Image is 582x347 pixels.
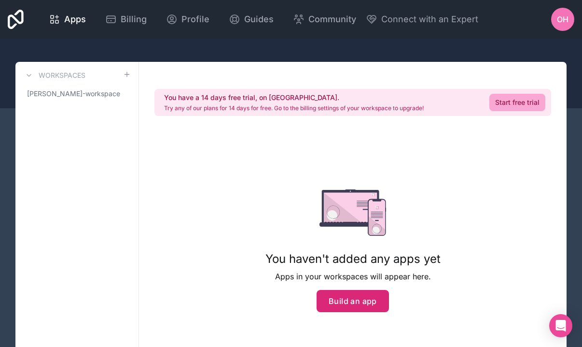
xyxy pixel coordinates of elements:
span: Community [308,13,356,26]
span: Guides [244,13,274,26]
a: Guides [221,9,281,30]
img: empty state [319,189,387,236]
a: Apps [41,9,94,30]
button: Build an app [317,290,389,312]
h1: You haven't added any apps yet [265,251,441,267]
a: Profile [158,9,217,30]
p: Try any of our plans for 14 days for free. Go to the billing settings of your workspace to upgrade! [164,104,424,112]
h3: Workspaces [39,71,85,80]
span: OH [557,14,568,25]
h2: You have a 14 days free trial, on [GEOGRAPHIC_DATA]. [164,93,424,102]
span: Profile [181,13,209,26]
button: Connect with an Expert [366,13,478,26]
span: [PERSON_NAME]-workspace [27,89,120,99]
a: Workspaces [23,70,85,81]
div: Open Intercom Messenger [549,314,572,337]
span: Apps [64,13,86,26]
a: Billing [97,9,154,30]
a: Community [285,9,364,30]
span: Connect with an Expert [381,13,478,26]
a: Start free trial [489,94,545,111]
a: [PERSON_NAME]-workspace [23,85,131,102]
p: Apps in your workspaces will appear here. [265,271,441,282]
span: Billing [121,13,147,26]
